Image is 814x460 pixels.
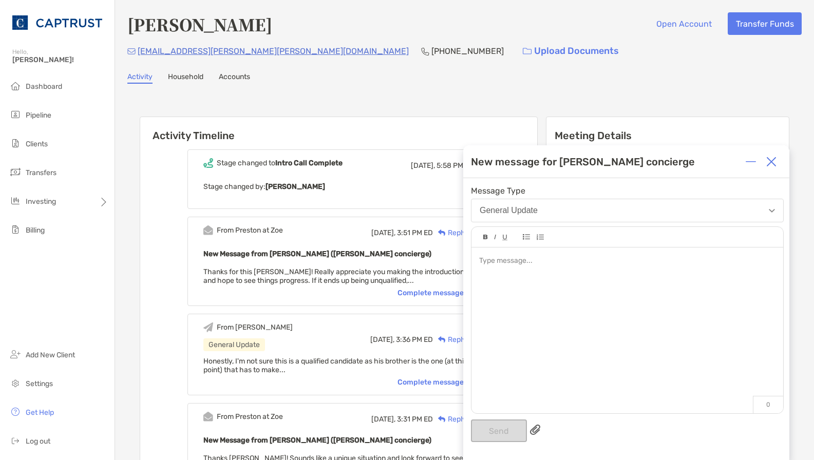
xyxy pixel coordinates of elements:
img: pipeline icon [9,108,22,121]
div: General Update [480,206,538,215]
img: Reply icon [438,416,446,423]
img: Event icon [203,158,213,168]
div: From [PERSON_NAME] [217,323,293,332]
img: Editor control icon [523,234,530,240]
img: Editor control icon [502,235,507,240]
img: Open dropdown arrow [769,209,775,213]
img: Reply icon [438,336,446,343]
img: Email Icon [127,48,136,54]
span: Clients [26,140,48,148]
b: [PERSON_NAME] [266,182,325,191]
p: Stage changed by: [203,180,474,193]
span: Honestly, I'm not sure this is a qualified candidate as his brother is the one (at this point) th... [203,357,467,374]
img: Event icon [203,322,213,332]
b: Intro Call Complete [275,159,343,167]
img: investing icon [9,195,22,207]
img: dashboard icon [9,80,22,92]
div: From Preston at Zoe [217,412,283,421]
img: Editor control icon [483,235,488,240]
div: Reply [433,227,466,238]
img: clients icon [9,137,22,149]
span: Pipeline [26,111,51,120]
div: Reply [433,414,466,425]
img: Phone Icon [421,47,429,55]
div: Reply [433,334,466,345]
p: Meeting Details [555,129,781,142]
span: Get Help [26,408,54,417]
img: Event icon [203,225,213,235]
span: 3:36 PM ED [396,335,433,344]
img: Editor control icon [536,234,544,240]
a: Accounts [219,72,250,84]
a: Activity [127,72,153,84]
span: 3:31 PM ED [397,415,433,424]
span: [DATE], [370,335,394,344]
b: New Message from [PERSON_NAME] ([PERSON_NAME] concierge) [203,436,431,445]
div: Complete message [397,289,474,297]
span: Log out [26,437,50,446]
img: get-help icon [9,406,22,418]
h4: [PERSON_NAME] [127,12,272,36]
a: Upload Documents [516,40,626,62]
span: Add New Client [26,351,75,359]
span: Dashboard [26,82,62,91]
img: Editor control icon [494,235,496,240]
span: Settings [26,379,53,388]
span: Investing [26,197,56,206]
div: General Update [203,338,265,351]
b: New Message from [PERSON_NAME] ([PERSON_NAME] concierge) [203,250,431,258]
span: Transfers [26,168,56,177]
img: CAPTRUST Logo [12,4,102,41]
img: Event icon [203,412,213,421]
span: Message Type [471,186,784,196]
img: transfers icon [9,166,22,178]
img: billing icon [9,223,22,236]
img: logout icon [9,434,22,447]
span: 5:58 PM ED [437,161,474,170]
p: [EMAIL_ADDRESS][PERSON_NAME][PERSON_NAME][DOMAIN_NAME] [138,45,409,57]
span: Billing [26,226,45,235]
span: [DATE], [371,228,395,237]
button: Transfer Funds [728,12,802,35]
img: settings icon [9,377,22,389]
span: 3:51 PM ED [397,228,433,237]
img: Close [766,157,777,167]
span: [DATE], [371,415,395,424]
a: Household [168,72,203,84]
h6: Activity Timeline [140,117,537,142]
div: Stage changed to [217,159,343,167]
div: Complete message [397,378,474,387]
div: From Preston at Zoe [217,226,283,235]
button: General Update [471,199,784,222]
img: add_new_client icon [9,348,22,360]
span: Thanks for this [PERSON_NAME]! Really appreciate you making the introduction and hope to see thin... [203,267,464,285]
img: paperclip attachments [530,425,540,435]
button: Open Account [648,12,720,35]
p: [PHONE_NUMBER] [431,45,504,57]
span: [PERSON_NAME]! [12,55,108,64]
div: New message for [PERSON_NAME] concierge [471,156,695,168]
span: [DATE], [411,161,435,170]
p: 0 [753,396,783,413]
img: button icon [523,48,532,55]
img: Expand or collapse [746,157,756,167]
img: Reply icon [438,229,446,236]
